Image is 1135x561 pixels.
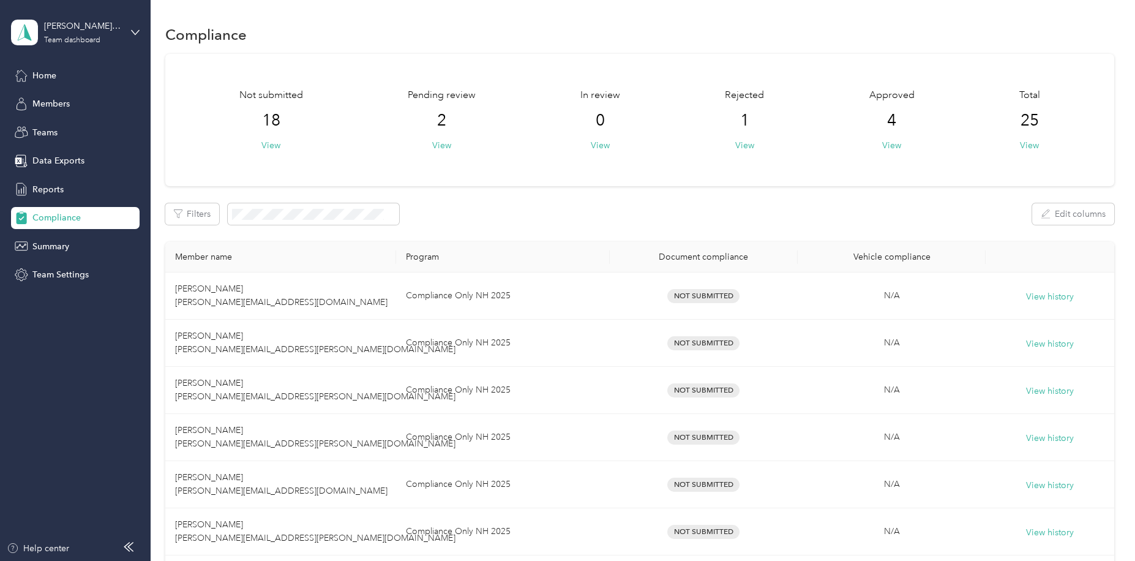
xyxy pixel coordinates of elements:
span: [PERSON_NAME] [PERSON_NAME][EMAIL_ADDRESS][PERSON_NAME][DOMAIN_NAME] [175,425,455,449]
span: [PERSON_NAME] [PERSON_NAME][EMAIL_ADDRESS][PERSON_NAME][DOMAIN_NAME] [175,331,455,355]
th: Member name [165,242,396,273]
span: N/A [884,526,900,537]
span: Approved [869,88,915,103]
span: Members [32,97,70,110]
span: Total [1019,88,1040,103]
span: 25 [1021,111,1039,130]
span: Summary [32,240,69,253]
span: Rejected [725,88,764,103]
span: [PERSON_NAME] [PERSON_NAME][EMAIL_ADDRESS][DOMAIN_NAME] [175,284,388,307]
button: View history [1026,526,1074,540]
span: Not submitted [239,88,303,103]
span: 18 [262,111,280,130]
span: Team Settings [32,268,89,281]
td: Compliance Only NH 2025 [396,508,610,555]
span: [PERSON_NAME] [PERSON_NAME][EMAIL_ADDRESS][PERSON_NAME][DOMAIN_NAME] [175,519,455,543]
td: Compliance Only NH 2025 [396,273,610,320]
button: View history [1026,337,1074,351]
div: [PERSON_NAME][EMAIL_ADDRESS][PERSON_NAME][DOMAIN_NAME] [44,20,121,32]
span: In review [580,88,620,103]
span: Not Submitted [667,336,740,350]
td: Compliance Only NH 2025 [396,320,610,367]
button: View [1020,139,1039,152]
button: Filters [165,203,219,225]
span: Pending review [408,88,476,103]
button: View history [1026,290,1074,304]
div: Team dashboard [44,37,100,44]
button: View [882,139,901,152]
span: 1 [740,111,749,130]
span: Data Exports [32,154,84,167]
button: View history [1026,432,1074,445]
iframe: Everlance-gr Chat Button Frame [1066,492,1135,561]
div: Vehicle compliance [807,252,976,262]
td: Compliance Only NH 2025 [396,461,610,508]
div: Document compliance [620,252,788,262]
span: Not Submitted [667,431,740,445]
span: Home [32,69,56,82]
button: View history [1026,479,1074,492]
span: 2 [437,111,446,130]
button: View [735,139,754,152]
span: Teams [32,126,58,139]
span: N/A [884,337,900,348]
span: Not Submitted [667,289,740,303]
span: N/A [884,385,900,395]
button: Edit columns [1032,203,1114,225]
h1: Compliance [165,28,247,41]
span: N/A [884,432,900,442]
button: View [591,139,610,152]
button: Help center [7,542,69,555]
span: Not Submitted [667,383,740,397]
th: Program [396,242,610,273]
span: [PERSON_NAME] [PERSON_NAME][EMAIL_ADDRESS][PERSON_NAME][DOMAIN_NAME] [175,378,455,402]
button: View history [1026,385,1074,398]
span: N/A [884,290,900,301]
span: Not Submitted [667,478,740,492]
span: Not Submitted [667,525,740,539]
span: N/A [884,479,900,489]
span: 4 [887,111,896,130]
button: View [261,139,280,152]
td: Compliance Only NH 2025 [396,414,610,461]
span: 0 [596,111,605,130]
span: Compliance [32,211,81,224]
td: Compliance Only NH 2025 [396,367,610,414]
span: [PERSON_NAME] [PERSON_NAME][EMAIL_ADDRESS][DOMAIN_NAME] [175,472,388,496]
span: Reports [32,183,64,196]
button: View [432,139,451,152]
